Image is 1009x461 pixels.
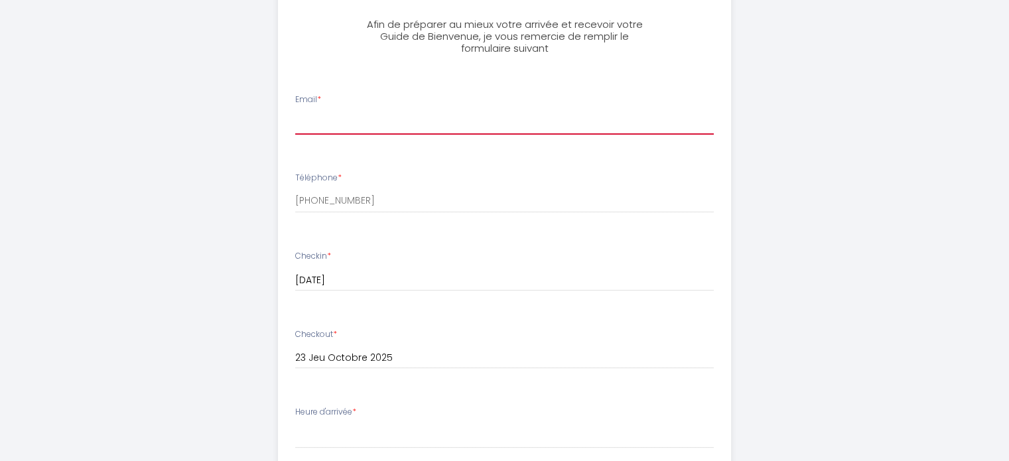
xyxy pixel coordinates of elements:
h3: Afin de préparer au mieux votre arrivée et recevoir votre Guide de Bienvenue, je vous remercie de... [357,19,652,54]
label: Checkout [295,328,337,341]
label: Email [295,94,321,106]
label: Heure d'arrivée [295,406,356,419]
label: Téléphone [295,172,342,184]
label: Checkin [295,250,331,263]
